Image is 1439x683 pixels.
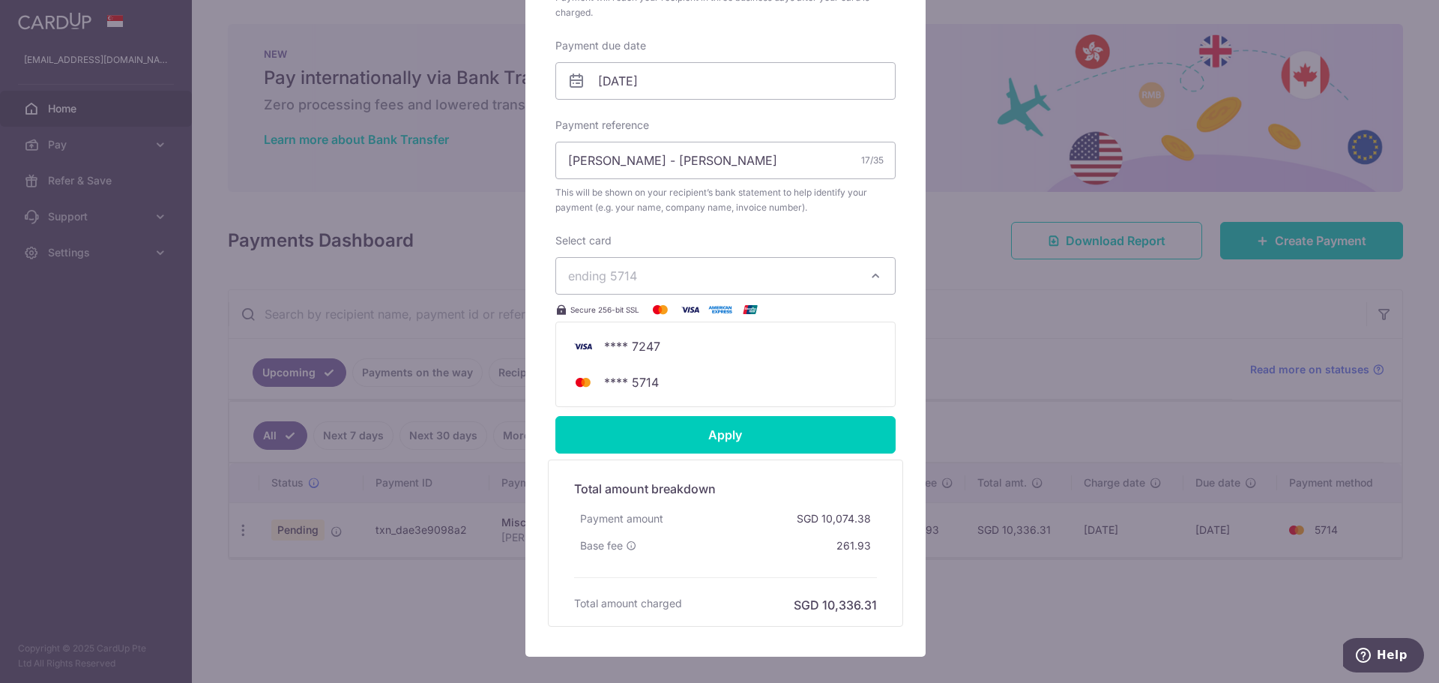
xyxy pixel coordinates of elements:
img: Visa [675,301,705,319]
img: Bank Card [568,373,598,391]
input: DD / MM / YYYY [555,62,896,100]
label: Payment due date [555,38,646,53]
button: ending 5714 [555,257,896,295]
label: Payment reference [555,118,649,133]
img: American Express [705,301,735,319]
div: 17/35 [861,153,884,168]
span: ending 5714 [568,268,637,283]
iframe: Opens a widget where you can find more information [1343,638,1424,676]
h6: Total amount charged [574,596,682,611]
h6: SGD 10,336.31 [794,596,877,614]
span: This will be shown on your recipient’s bank statement to help identify your payment (e.g. your na... [555,185,896,215]
img: Bank Card [568,337,598,355]
div: 261.93 [830,532,877,559]
span: Base fee [580,538,623,553]
img: UnionPay [735,301,765,319]
input: Apply [555,416,896,454]
div: Payment amount [574,505,669,532]
h5: Total amount breakdown [574,480,877,498]
label: Select card [555,233,612,248]
span: Secure 256-bit SSL [570,304,639,316]
div: SGD 10,074.38 [791,505,877,532]
img: Mastercard [645,301,675,319]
